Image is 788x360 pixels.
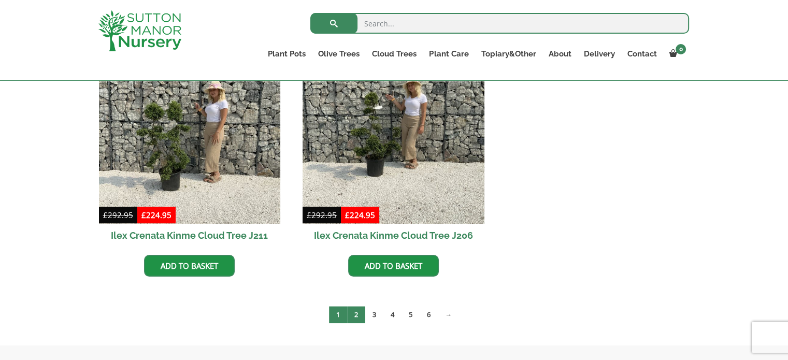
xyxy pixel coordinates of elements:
[383,306,402,323] a: Page 4
[345,210,375,220] bdi: 224.95
[348,255,439,277] a: Add to basket: “Ilex Crenata Kinme Cloud Tree J206”
[99,42,281,247] a: Sale! Ilex Crenata Kinme Cloud Tree J211
[423,47,475,61] a: Plant Care
[329,306,347,323] span: Page 1
[103,210,133,220] bdi: 292.95
[663,47,689,61] a: 0
[303,42,484,224] img: Ilex Crenata Kinme Cloud Tree J206
[577,47,621,61] a: Delivery
[99,224,281,247] h2: Ilex Crenata Kinme Cloud Tree J211
[303,42,484,247] a: Sale! Ilex Crenata Kinme Cloud Tree J206
[144,255,235,277] a: Add to basket: “Ilex Crenata Kinme Cloud Tree J211”
[366,47,423,61] a: Cloud Trees
[303,224,484,247] h2: Ilex Crenata Kinme Cloud Tree J206
[141,210,171,220] bdi: 224.95
[99,42,281,224] img: Ilex Crenata Kinme Cloud Tree J211
[141,210,146,220] span: £
[542,47,577,61] a: About
[347,306,365,323] a: Page 2
[310,13,689,34] input: Search...
[402,306,420,323] a: Page 5
[312,47,366,61] a: Olive Trees
[438,306,459,323] a: →
[307,210,337,220] bdi: 292.95
[262,47,312,61] a: Plant Pots
[365,306,383,323] a: Page 3
[98,10,181,51] img: logo
[475,47,542,61] a: Topiary&Other
[307,210,311,220] span: £
[99,306,690,327] nav: Product Pagination
[420,306,438,323] a: Page 6
[103,210,108,220] span: £
[345,210,350,220] span: £
[621,47,663,61] a: Contact
[676,44,686,54] span: 0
